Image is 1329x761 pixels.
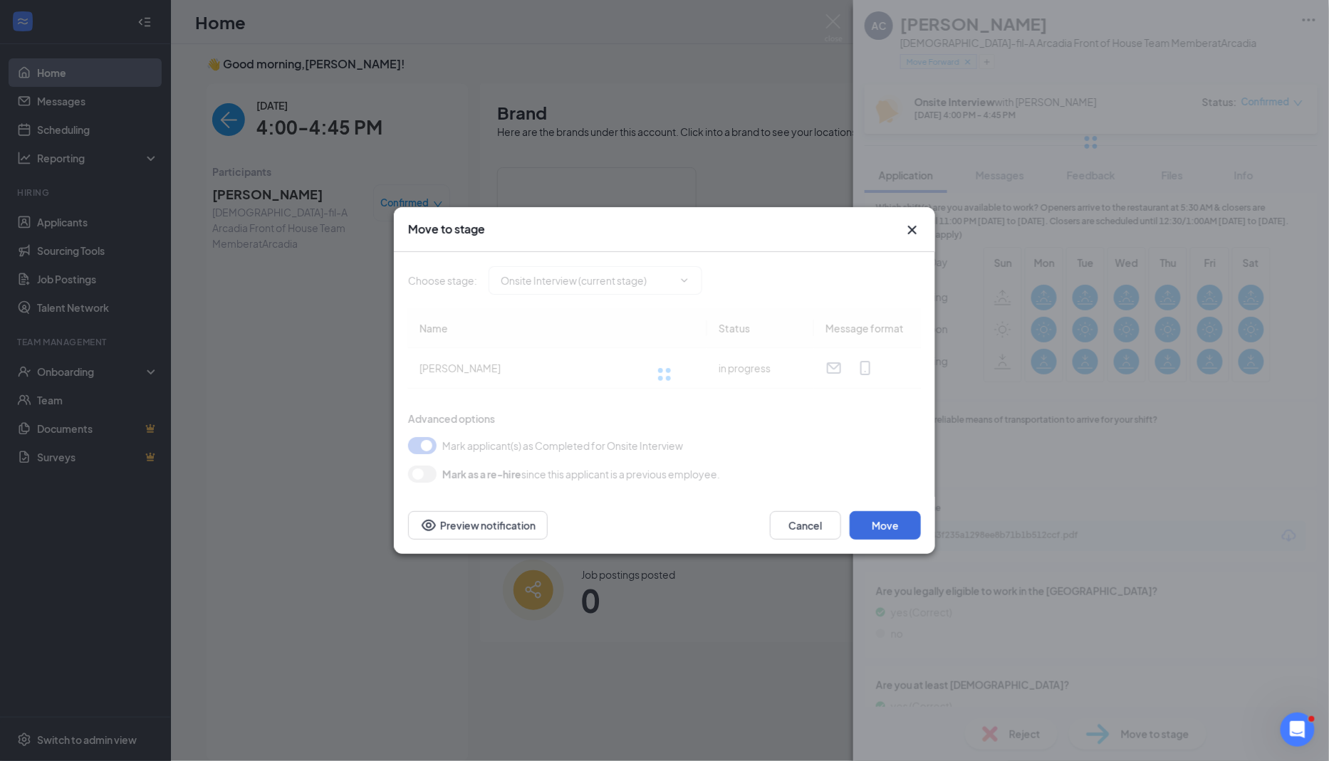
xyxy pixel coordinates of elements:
button: Move [850,511,921,540]
svg: Cross [904,221,921,238]
button: Preview notificationEye [408,511,548,540]
button: Cancel [770,511,841,540]
button: Close [904,221,921,238]
iframe: Intercom live chat [1281,713,1315,747]
svg: Eye [420,517,437,534]
h3: Move to stage [408,221,485,237]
